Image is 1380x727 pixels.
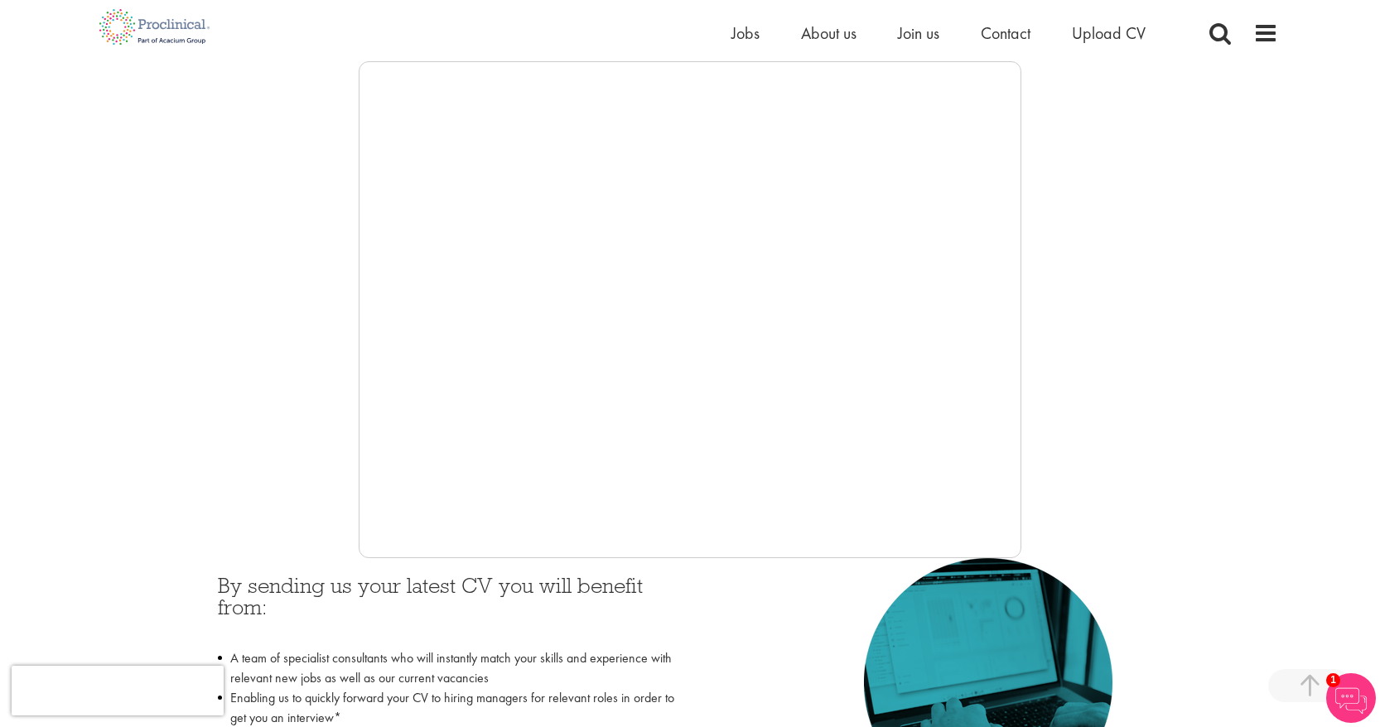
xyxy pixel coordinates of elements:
[12,666,224,715] iframe: reCAPTCHA
[1072,22,1146,44] a: Upload CV
[1326,673,1376,723] img: Chatbot
[1326,673,1340,687] span: 1
[898,22,939,44] a: Join us
[981,22,1030,44] a: Contact
[731,22,760,44] a: Jobs
[218,648,678,688] li: A team of specialist consultants who will instantly match your skills and experience with relevan...
[801,22,856,44] a: About us
[218,575,678,640] h3: By sending us your latest CV you will benefit from:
